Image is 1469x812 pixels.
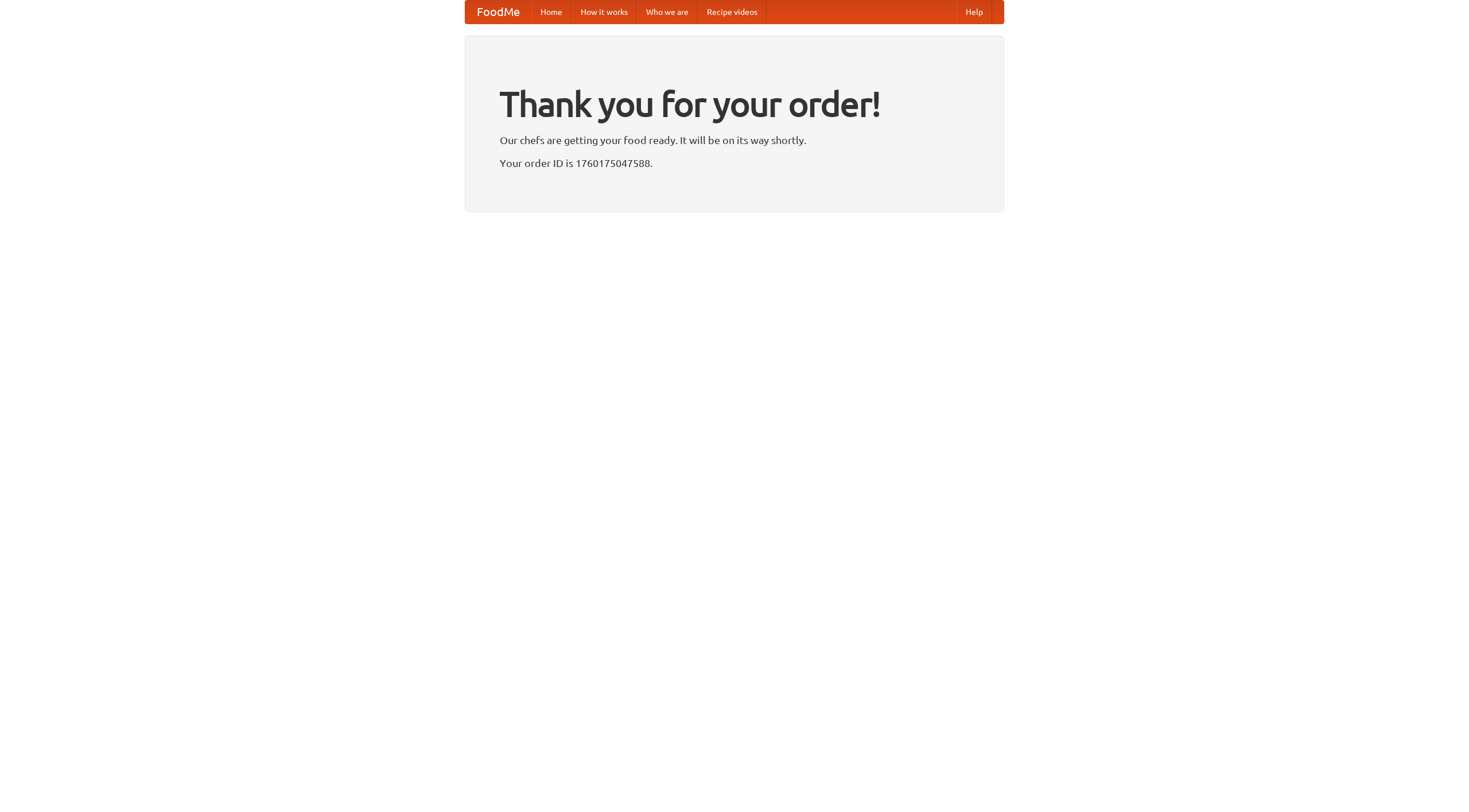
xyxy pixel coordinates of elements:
a: Help [957,1,992,24]
a: Recipe videos [698,1,767,24]
a: FoodMe [465,1,531,24]
a: Who we are [637,1,698,24]
a: Home [531,1,572,24]
p: Your order ID is 1760175047588. [500,154,969,172]
a: How it works [572,1,637,24]
h1: Thank you for your order! [500,76,969,131]
p: Our chefs are getting your food ready. It will be on its way shortly. [500,131,969,149]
